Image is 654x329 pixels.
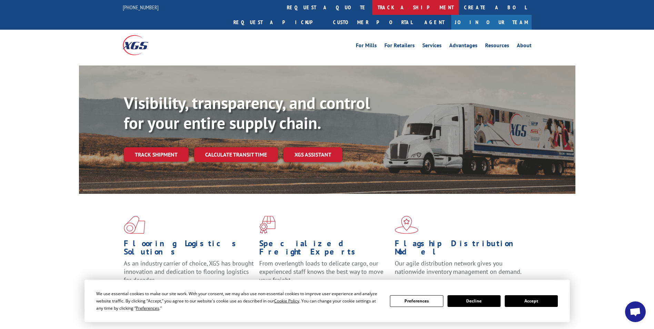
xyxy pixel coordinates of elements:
div: We use essential cookies to make our site work. With your consent, we may also use non-essential ... [96,290,382,312]
span: As an industry carrier of choice, XGS has brought innovation and dedication to flooring logistics... [124,259,254,284]
img: xgs-icon-flagship-distribution-model-red [395,216,419,234]
p: From overlength loads to delicate cargo, our experienced staff knows the best way to move your fr... [259,259,390,290]
img: xgs-icon-focused-on-flooring-red [259,216,275,234]
div: Cookie Consent Prompt [84,280,570,322]
a: Agent [417,15,451,30]
a: For Mills [356,43,377,50]
span: Cookie Policy [274,298,299,304]
a: Advantages [449,43,477,50]
b: Visibility, transparency, and control for your entire supply chain. [124,92,370,133]
a: For Retailers [384,43,415,50]
a: XGS ASSISTANT [283,147,342,162]
a: Services [422,43,442,50]
a: Join Our Team [451,15,532,30]
a: Track shipment [124,147,189,162]
a: [PHONE_NUMBER] [123,4,159,11]
a: Request a pickup [228,15,328,30]
span: Our agile distribution network gives you nationwide inventory management on demand. [395,259,522,276]
a: Calculate transit time [194,147,278,162]
h1: Specialized Freight Experts [259,239,390,259]
button: Accept [505,295,558,307]
button: Decline [447,295,501,307]
h1: Flooring Logistics Solutions [124,239,254,259]
button: Preferences [390,295,443,307]
a: Resources [485,43,509,50]
img: xgs-icon-total-supply-chain-intelligence-red [124,216,145,234]
div: Open chat [625,301,646,322]
a: About [517,43,532,50]
h1: Flagship Distribution Model [395,239,525,259]
span: Preferences [136,305,159,311]
a: Customer Portal [328,15,417,30]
